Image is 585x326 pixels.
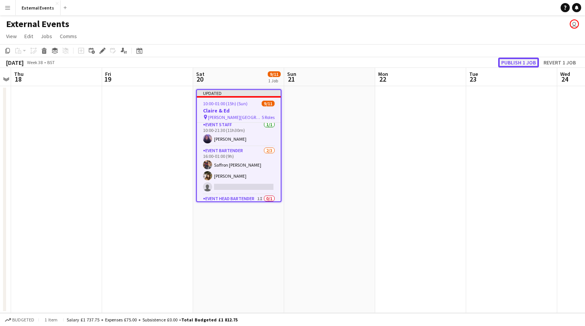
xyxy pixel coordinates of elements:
[16,0,61,15] button: External Events
[559,75,570,84] span: 24
[38,31,55,41] a: Jobs
[104,75,111,84] span: 19
[378,71,388,77] span: Mon
[12,317,34,323] span: Budgeted
[197,90,281,96] div: Updated
[6,59,24,66] div: [DATE]
[262,114,275,120] span: 5 Roles
[25,59,44,65] span: Week 38
[498,58,539,67] button: Publish 1 job
[196,89,281,202] app-job-card: Updated10:00-01:00 (15h) (Sun)9/11Claire & Ed [PERSON_NAME][GEOGRAPHIC_DATA][PERSON_NAME]5 RolesA...
[47,59,55,65] div: BST
[13,75,24,84] span: 18
[196,71,205,77] span: Sat
[181,317,238,323] span: Total Budgeted £1 812.75
[286,75,296,84] span: 21
[197,194,281,220] app-card-role: Event head Bartender1I0/116:00-01:00 (9h)
[377,75,388,84] span: 22
[203,101,248,106] span: 10:00-01:00 (15h) (Sun)
[14,71,24,77] span: Thu
[6,33,17,40] span: View
[560,71,570,77] span: Wed
[6,18,69,30] h1: External Events
[60,33,77,40] span: Comms
[4,316,35,324] button: Budgeted
[469,71,478,77] span: Tue
[24,33,33,40] span: Edit
[540,58,579,67] button: Revert 1 job
[208,114,262,120] span: [PERSON_NAME][GEOGRAPHIC_DATA][PERSON_NAME]
[262,101,275,106] span: 9/11
[105,71,111,77] span: Fri
[67,317,238,323] div: Salary £1 737.75 + Expenses £75.00 + Subsistence £0.00 =
[57,31,80,41] a: Comms
[197,107,281,114] h3: Claire & Ed
[195,75,205,84] span: 20
[197,120,281,146] app-card-role: Event staff1/110:00-21:30 (11h30m)[PERSON_NAME]
[42,317,60,323] span: 1 item
[21,31,36,41] a: Edit
[197,146,281,194] app-card-role: Event bartender2/316:00-01:00 (9h)Saffron [PERSON_NAME][PERSON_NAME]
[268,78,280,84] div: 1 Job
[268,71,281,77] span: 9/11
[287,71,296,77] span: Sun
[570,19,579,29] app-user-avatar: Events by Camberwell Arms
[41,33,52,40] span: Jobs
[468,75,478,84] span: 23
[3,31,20,41] a: View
